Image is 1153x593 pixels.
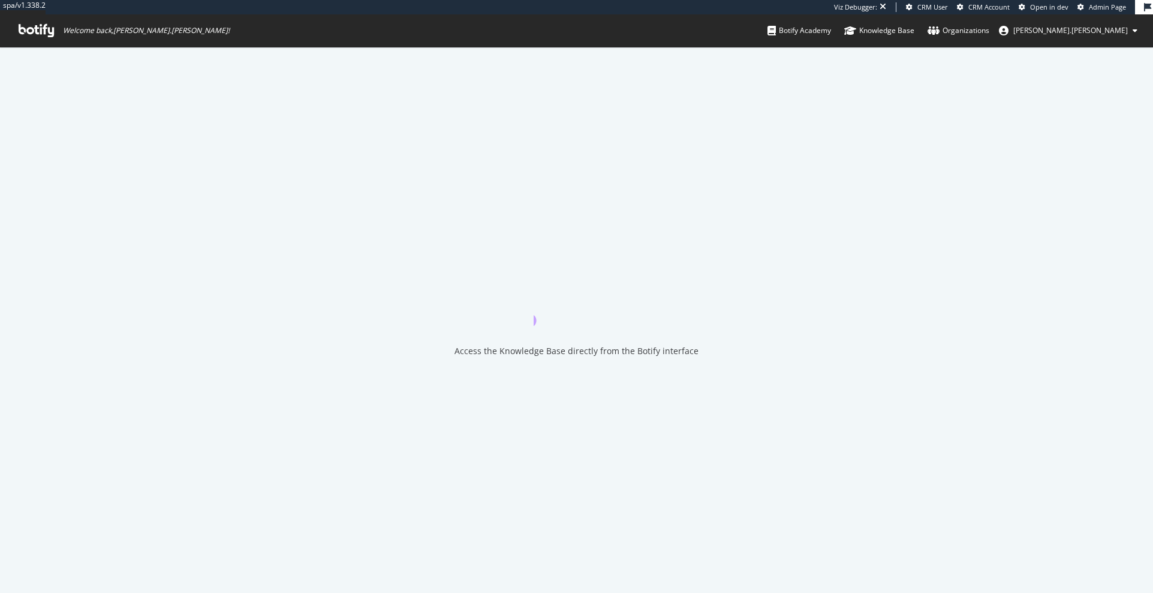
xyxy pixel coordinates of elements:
[1030,2,1068,11] span: Open in dev
[1013,25,1128,35] span: ryan.flanagan
[957,2,1010,12] a: CRM Account
[844,25,914,37] div: Knowledge Base
[844,14,914,47] a: Knowledge Base
[968,2,1010,11] span: CRM Account
[767,14,831,47] a: Botify Academy
[1077,2,1126,12] a: Admin Page
[906,2,948,12] a: CRM User
[1089,2,1126,11] span: Admin Page
[534,283,620,326] div: animation
[1019,2,1068,12] a: Open in dev
[928,14,989,47] a: Organizations
[928,25,989,37] div: Organizations
[767,25,831,37] div: Botify Academy
[989,21,1147,40] button: [PERSON_NAME].[PERSON_NAME]
[834,2,877,12] div: Viz Debugger:
[917,2,948,11] span: CRM User
[454,345,699,357] div: Access the Knowledge Base directly from the Botify interface
[63,26,230,35] span: Welcome back, [PERSON_NAME].[PERSON_NAME] !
